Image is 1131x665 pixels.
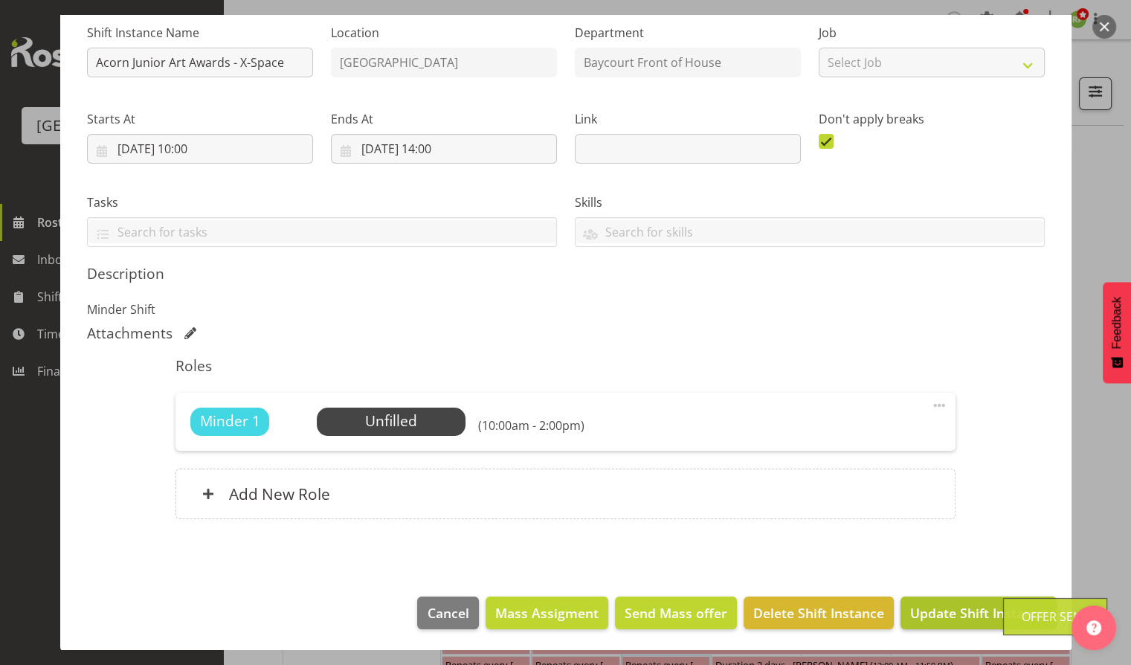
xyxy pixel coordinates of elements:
[1103,282,1131,383] button: Feedback - Show survey
[1086,620,1101,635] img: help-xxl-2.png
[576,220,1044,243] input: Search for skills
[87,110,313,128] label: Starts At
[87,301,1045,318] p: Minder Shift
[495,603,599,623] span: Mass Assigment
[87,24,313,42] label: Shift Instance Name
[819,24,1045,42] label: Job
[331,134,557,164] input: Click to select...
[175,357,956,375] h5: Roles
[477,418,584,433] h6: (10:00am - 2:00pm)
[1110,297,1124,349] span: Feedback
[87,324,173,342] h5: Attachments
[819,110,1045,128] label: Don't apply breaks
[486,597,608,629] button: Mass Assigment
[910,603,1046,623] span: Update Shift Instance
[88,220,556,243] input: Search for tasks
[753,603,884,623] span: Delete Shift Instance
[200,411,260,432] span: Minder 1
[87,265,1045,283] h5: Description
[625,603,727,623] span: Send Mass offer
[87,134,313,164] input: Click to select...
[87,48,313,77] input: Shift Instance Name
[331,110,557,128] label: Ends At
[615,597,737,629] button: Send Mass offer
[365,411,417,431] span: Unfilled
[428,603,469,623] span: Cancel
[229,484,330,504] h6: Add New Role
[1022,608,1089,626] div: Offer Sent
[744,597,894,629] button: Delete Shift Instance
[575,24,801,42] label: Department
[575,110,801,128] label: Link
[87,193,557,211] label: Tasks
[417,597,478,629] button: Cancel
[331,24,557,42] label: Location
[575,193,1045,211] label: Skills
[900,597,1056,629] button: Update Shift Instance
